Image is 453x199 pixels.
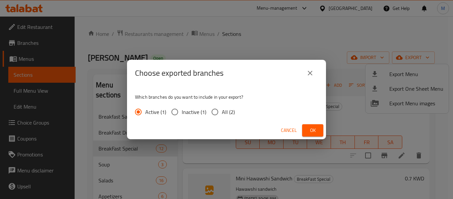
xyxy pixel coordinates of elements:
span: Cancel [281,126,297,135]
button: Ok [302,124,323,137]
span: Active (1) [145,108,166,116]
span: Ok [307,126,318,135]
button: Cancel [278,124,299,137]
h2: Choose exported branches [135,68,224,78]
p: Which branches do you want to include in your export? [135,94,318,100]
span: Inactive (1) [182,108,206,116]
span: All (2) [222,108,235,116]
button: close [302,65,318,81]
